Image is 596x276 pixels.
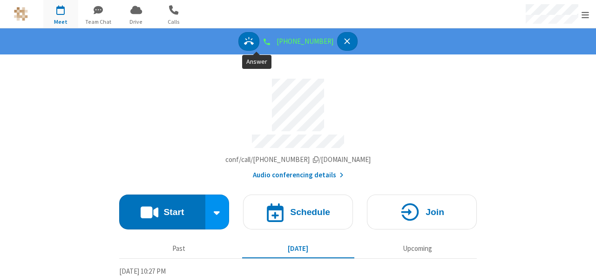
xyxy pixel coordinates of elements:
[119,267,166,276] span: [DATE] 10:27 PM
[14,7,28,21] img: iotum.​ucaas.​tech
[119,195,205,229] button: Start
[573,252,589,269] iframe: Chat
[367,195,477,229] button: Join
[238,32,358,51] nav: controls
[205,195,230,229] div: Start conference options
[119,18,154,26] span: Drive
[361,240,474,257] button: Upcoming
[43,18,78,26] span: Meet
[243,195,353,229] button: Schedule
[156,18,191,26] span: Calls
[253,170,344,181] button: Audio conferencing details
[163,208,184,216] h4: Start
[242,240,354,257] button: [DATE]
[225,155,371,164] span: Copy my meeting room link
[426,208,444,216] h4: Join
[119,72,477,181] section: Account details
[277,36,333,47] span: [PHONE_NUMBER]
[225,155,371,165] button: Copy my meeting room linkCopy my meeting room link
[123,240,235,257] button: Past
[81,18,116,26] span: Team Chat
[238,32,259,51] button: Answer
[290,208,330,216] h4: Schedule
[337,32,358,51] button: Decline
[263,36,273,47] div: Connected / Registered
